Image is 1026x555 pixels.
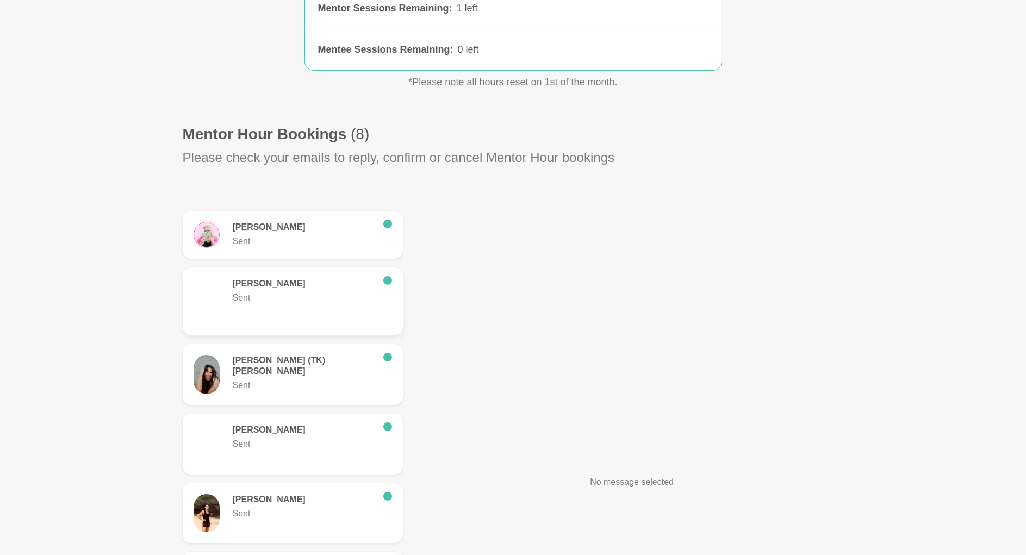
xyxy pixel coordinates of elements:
[233,222,375,233] h6: [PERSON_NAME]
[318,1,452,16] div: Mentor Sessions Remaining :
[457,1,708,16] div: 1 left
[233,278,375,289] h6: [PERSON_NAME]
[351,126,369,142] span: (8)
[183,148,615,167] p: Please check your emails to reply, confirm or cancel Mentor Hour bookings
[252,75,774,90] p: *Please note all hours reset on 1st of the month.
[233,291,375,304] p: Sent
[233,355,375,377] h6: [PERSON_NAME] (TK) [PERSON_NAME]
[233,379,375,392] p: Sent
[183,124,370,144] h1: Mentor Hour Bookings
[590,476,674,489] p: No message selected
[233,494,375,505] h6: [PERSON_NAME]
[233,507,375,520] p: Sent
[233,425,375,435] h6: [PERSON_NAME]
[233,235,375,248] p: Sent
[458,42,708,57] div: 0 left
[318,42,453,57] div: Mentee Sessions Remaining :
[233,438,375,451] p: Sent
